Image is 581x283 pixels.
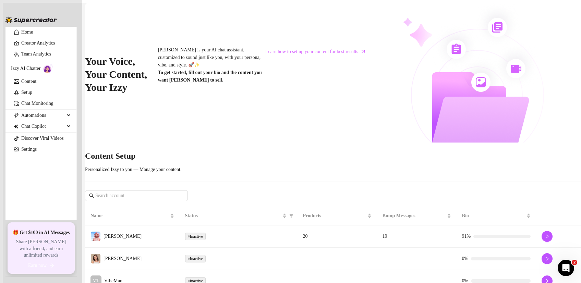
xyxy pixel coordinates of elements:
[85,55,158,94] h2: Your Voice, Your Content, Your Izzy
[288,211,295,221] span: filter
[360,48,367,55] span: arrow-right
[12,261,71,270] button: Earn nowarrow-right
[180,207,298,225] th: Status
[95,192,178,199] input: Search account
[572,260,577,265] span: 2
[158,46,265,99] div: [PERSON_NAME] is your AI chat assistant, customized to sound just like you, with your persona, vi...
[12,238,71,259] span: Share [PERSON_NAME] with a friend, and earn unlimited rewards
[21,147,37,152] a: Settings
[11,65,40,72] span: Izzy AI Chatter
[85,207,180,225] th: Name
[21,136,64,141] a: Discover Viral Videos
[21,51,51,57] a: Team Analytics
[85,167,181,172] span: Personalized Izzy to you — Manage your content.
[190,234,203,239] span: Inactive
[5,16,57,23] img: logo-BBDzfeDw.svg
[14,113,19,118] span: thunderbolt
[21,101,53,106] a: Chat Monitoring
[545,234,549,239] span: right
[383,212,446,220] span: Bump Messages
[289,214,293,218] span: filter
[89,193,94,198] span: search
[21,38,71,49] a: Creator Analytics
[91,254,100,263] img: Hanna
[265,46,371,57] a: Learn how to set up your content for best results
[104,256,142,261] span: [PERSON_NAME]
[303,212,366,220] span: Products
[104,234,142,239] span: [PERSON_NAME]
[190,256,203,261] span: Inactive
[558,260,574,276] iframe: Intercom live chat
[14,124,18,129] img: Chat Copilot
[457,207,536,225] th: Bio
[21,90,32,95] a: Setup
[298,207,377,225] th: Products
[49,263,54,268] span: arrow-right
[383,256,387,261] span: —
[158,70,262,83] strong: To get started, fill out your bio and the content you want [PERSON_NAME] to sell.
[383,234,387,239] span: 19
[542,253,553,264] button: right
[303,234,308,239] span: 20
[21,110,65,121] span: Automations
[28,263,47,268] span: Earn now
[21,29,33,35] a: Home
[21,121,65,132] span: Chat Copilot
[13,229,70,236] span: 🎁 Get $100 in AI Messages
[43,63,54,73] img: AI Chatter
[21,79,36,84] a: Content
[90,212,169,220] span: Name
[462,212,525,220] span: Bio
[377,207,457,225] th: Bump Messages
[303,256,308,261] span: —
[462,234,471,239] span: 91%
[542,231,553,242] button: right
[91,232,100,241] img: Amanda
[265,48,358,56] span: Learn how to set up your content for best results
[185,212,281,220] span: Status
[545,256,549,261] span: right
[462,256,469,261] span: 0%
